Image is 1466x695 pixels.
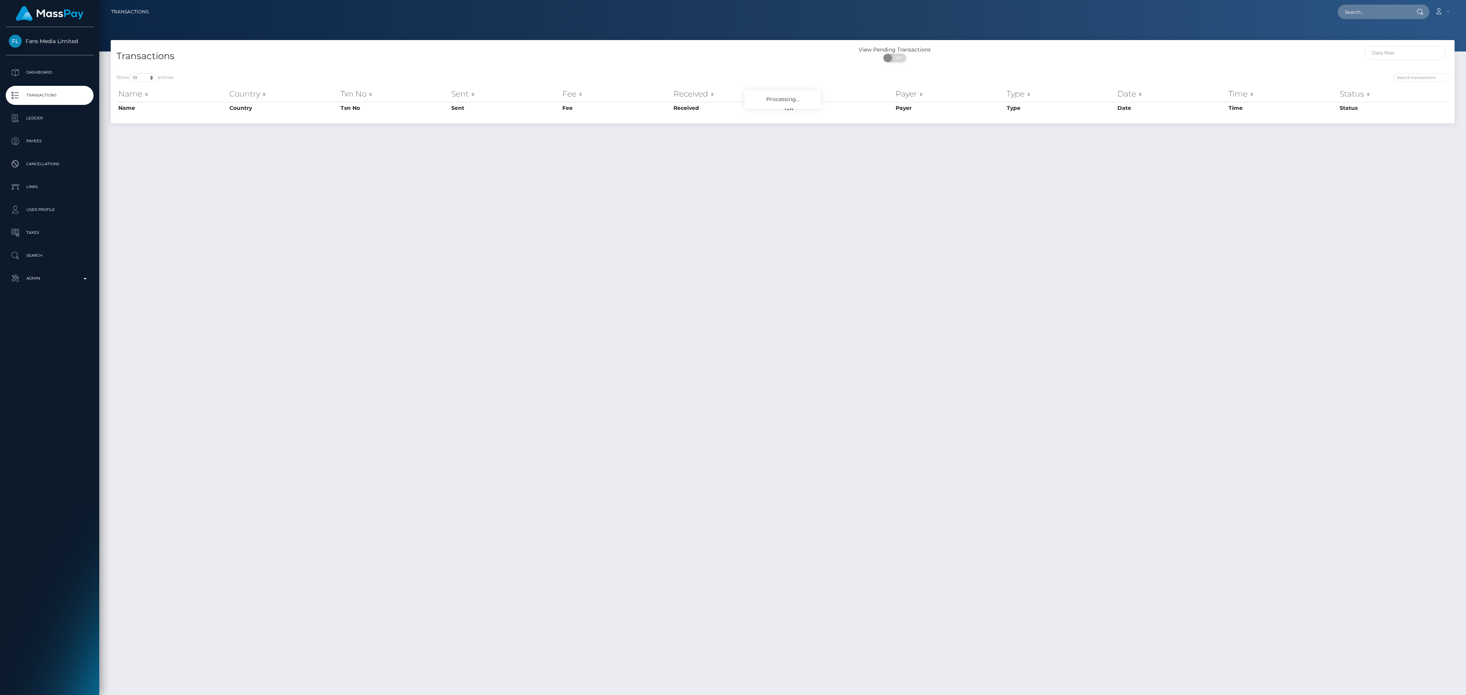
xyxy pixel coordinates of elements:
[1116,86,1227,101] th: Date
[1338,102,1449,114] th: Status
[9,204,90,216] p: User Profile
[894,86,1005,101] th: Payer
[6,109,94,128] a: Ledger
[6,154,94,174] a: Cancellations
[6,223,94,242] a: Taxes
[888,54,907,62] span: OFF
[9,250,90,261] p: Search
[9,181,90,193] p: Links
[1338,5,1409,19] input: Search...
[1338,86,1449,101] th: Status
[560,86,672,101] th: Fee
[9,227,90,238] p: Taxes
[560,102,672,114] th: Fee
[6,200,94,219] a: User Profile
[339,86,450,101] th: Txn No
[16,6,84,21] img: MassPay Logo
[116,102,228,114] th: Name
[6,177,94,196] a: Links
[6,86,94,105] a: Transactions
[672,86,783,101] th: Received
[9,135,90,147] p: Payees
[1005,86,1116,101] th: Type
[6,132,94,151] a: Payees
[1116,102,1227,114] th: Date
[6,246,94,265] a: Search
[116,86,228,101] th: Name
[9,35,22,48] img: Fans Media Limited
[339,102,450,114] th: Txn No
[6,38,94,45] span: Fans Media Limited
[9,67,90,78] p: Dashboard
[116,73,174,82] label: Show entries
[129,73,158,82] select: Showentries
[783,102,894,114] th: F/X
[1227,86,1338,101] th: Time
[1005,102,1116,114] th: Type
[783,86,894,101] th: F/X
[449,102,560,114] th: Sent
[228,86,339,101] th: Country
[894,102,1005,114] th: Payer
[744,90,821,109] div: Processing...
[672,102,783,114] th: Received
[6,269,94,288] a: Admin
[9,113,90,124] p: Ledger
[449,86,560,101] th: Sent
[9,158,90,170] p: Cancellations
[1227,102,1338,114] th: Time
[116,50,777,63] h4: Transactions
[6,63,94,82] a: Dashboard
[9,90,90,101] p: Transactions
[228,102,339,114] th: Country
[9,273,90,284] p: Admin
[1365,46,1446,60] input: Date filter
[783,46,1007,54] div: View Pending Transactions
[1393,73,1449,82] input: Search transactions
[111,4,149,20] a: Transactions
